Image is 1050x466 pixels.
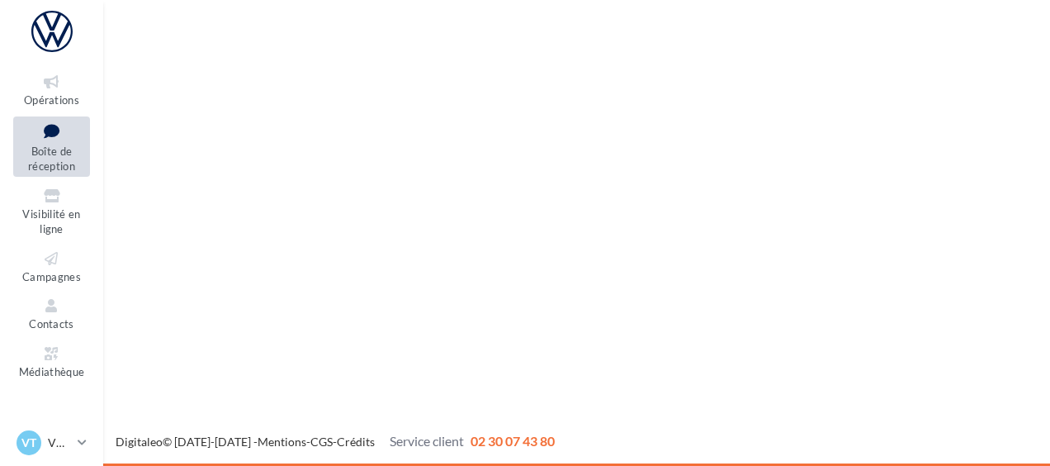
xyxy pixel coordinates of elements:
span: Service client [390,433,464,449]
span: Boîte de réception [28,145,75,174]
span: Contacts [29,317,74,330]
span: Campagnes [22,270,81,283]
a: Campagnes [13,246,90,287]
a: Crédits [337,435,375,449]
a: Opérations [13,69,90,110]
span: VT [21,435,36,451]
a: Médiathèque [13,341,90,382]
a: CGS [310,435,333,449]
span: Visibilité en ligne [22,207,80,236]
a: Digitaleo [116,435,163,449]
span: Médiathèque [19,365,85,378]
a: Boîte de réception [13,116,90,177]
p: VW THIONVILLE [48,435,71,451]
a: Visibilité en ligne [13,183,90,240]
span: 02 30 07 43 80 [471,433,555,449]
span: Opérations [24,93,79,107]
a: VT VW THIONVILLE [13,427,90,459]
span: © [DATE]-[DATE] - - - [116,435,555,449]
a: Mentions [258,435,306,449]
a: Contacts [13,293,90,334]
